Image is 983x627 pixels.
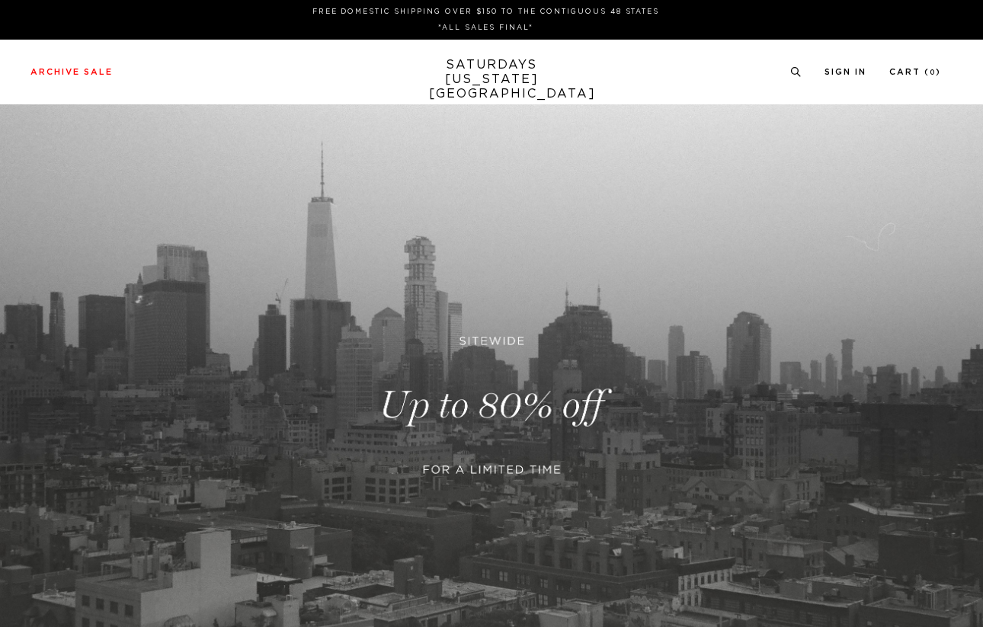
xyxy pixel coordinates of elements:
small: 0 [930,69,936,76]
p: FREE DOMESTIC SHIPPING OVER $150 TO THE CONTIGUOUS 48 STATES [37,6,935,18]
a: Cart (0) [889,68,941,76]
a: SATURDAYS[US_STATE][GEOGRAPHIC_DATA] [429,58,555,101]
p: *ALL SALES FINAL* [37,22,935,34]
a: Archive Sale [30,68,113,76]
a: Sign In [825,68,866,76]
